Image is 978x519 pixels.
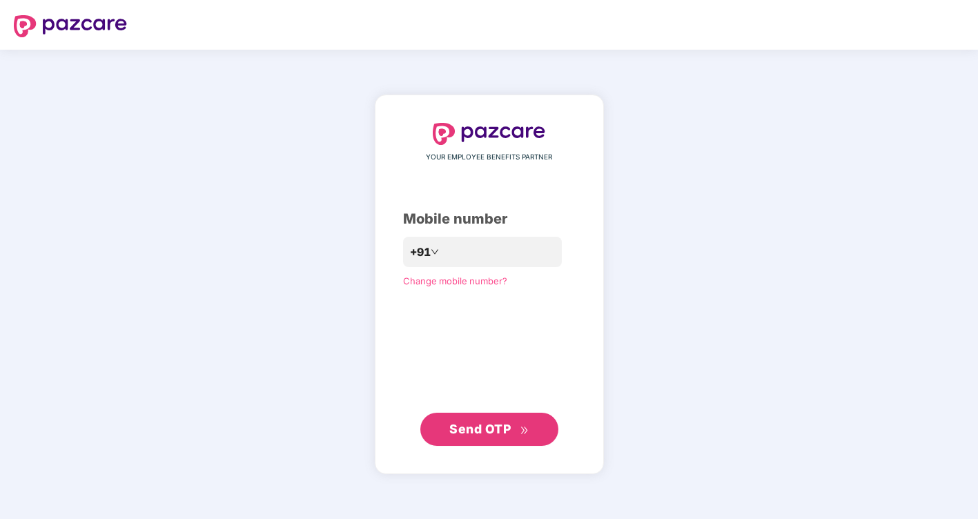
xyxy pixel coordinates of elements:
[403,208,576,230] div: Mobile number
[410,244,431,261] span: +91
[14,15,127,37] img: logo
[449,422,511,436] span: Send OTP
[403,275,507,286] a: Change mobile number?
[433,123,546,145] img: logo
[426,152,552,163] span: YOUR EMPLOYEE BENEFITS PARTNER
[520,426,529,435] span: double-right
[431,248,439,256] span: down
[420,413,558,446] button: Send OTPdouble-right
